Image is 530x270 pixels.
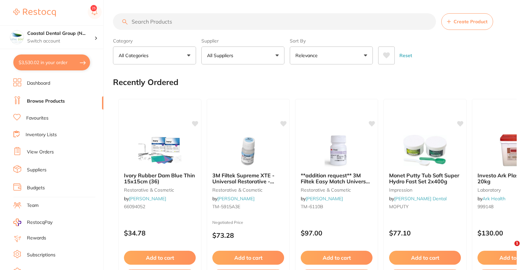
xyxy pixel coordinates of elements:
a: RestocqPay [13,219,53,226]
label: Supplier [201,38,284,44]
span: by [477,196,505,202]
button: Relevance [290,46,373,64]
button: Add to cart [389,251,461,265]
button: All Suppliers [201,46,284,64]
p: $34.78 [124,229,196,237]
button: Add to cart [124,251,196,265]
span: 1 [514,241,520,246]
a: Budgets [27,185,45,191]
a: [PERSON_NAME] [306,196,343,202]
p: All Suppliers [207,52,236,59]
p: $97.00 [301,229,372,237]
img: Restocq Logo [13,9,56,17]
small: restorative & cosmetic [301,187,372,193]
a: Team [27,202,39,209]
a: View Orders [27,149,54,155]
a: Inventory Lists [26,132,57,138]
span: by [212,196,255,202]
a: [PERSON_NAME] Dental [394,196,447,202]
p: $77.10 [389,229,461,237]
a: Dashboard [27,80,50,87]
img: **addition request** 3M Filtek Easy Match Universal - 0.2G Capsules - Bright Shade, 20-Pack [315,134,358,167]
span: RestocqPay [27,219,53,226]
a: Browse Products [27,98,65,105]
small: restorative & cosmetic [212,187,284,193]
h4: Coastal Dental Group (Newcastle) [27,30,94,37]
button: Create Product [441,13,493,30]
a: Suppliers [27,167,47,173]
span: by [124,196,166,202]
span: by [389,196,447,202]
a: [PERSON_NAME] [217,196,255,202]
input: Search Products [113,13,436,30]
small: Negotiated Price [212,220,284,225]
button: $3,530.02 in your order [13,54,90,70]
small: MOPUTY [389,204,461,209]
a: Subscriptions [27,252,55,258]
small: restorative & cosmetic [124,187,196,193]
img: 3M Filtek Supreme XTE - Universal Restorative - Shade A3E Enamel - 0.2g Capsule, 20-Pack [227,134,270,167]
p: Relevance [295,52,320,59]
span: Create Product [454,19,487,24]
h2: Recently Ordered [113,78,178,87]
a: [PERSON_NAME] [129,196,166,202]
button: Add to cart [301,251,372,265]
b: 3M Filtek Supreme XTE - Universal Restorative - Shade A3E Enamel - 0.2g Capsule, 20-Pack [212,172,284,185]
label: Category [113,38,196,44]
a: Restocq Logo [13,5,56,20]
label: Sort By [290,38,373,44]
p: All Categories [119,52,151,59]
iframe: Intercom live chat [501,241,517,257]
p: Switch account [27,38,94,45]
img: Ivory Rubber Dam Blue Thin 15x15cm (36) [138,134,181,167]
span: by [301,196,343,202]
p: $73.28 [212,231,284,239]
b: **addition request** 3M Filtek Easy Match Universal - 0.2G Capsules - Bright Shade, 20-Pack [301,172,372,185]
button: Reset [397,46,414,64]
a: Rewards [27,235,46,241]
small: impression [389,187,461,193]
small: TM-6110B [301,204,372,209]
button: Add to cart [212,251,284,265]
img: Monet Putty Tub Soft Super Hydro Fast Set 2x400g [403,134,447,167]
b: Ivory Rubber Dam Blue Thin 15x15cm (36) [124,172,196,185]
a: Ark Health [482,196,505,202]
img: Coastal Dental Group (Newcastle) [10,31,24,44]
a: Favourites [26,115,49,122]
img: RestocqPay [13,219,21,226]
small: TM-5915A3E [212,204,284,209]
button: All Categories [113,46,196,64]
small: 66094052 [124,204,196,209]
b: Monet Putty Tub Soft Super Hydro Fast Set 2x400g [389,172,461,185]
